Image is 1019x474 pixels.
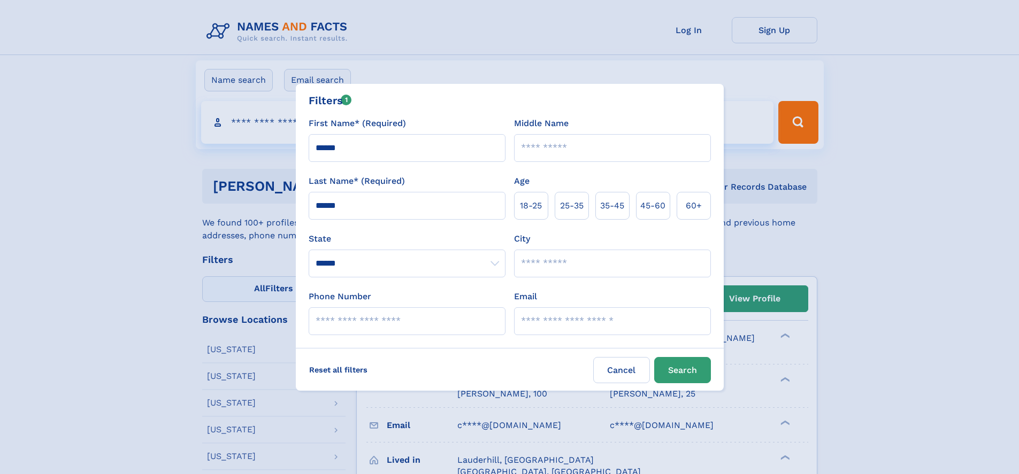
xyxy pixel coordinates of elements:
label: City [514,232,530,245]
span: 25‑35 [560,199,584,212]
label: Email [514,290,537,303]
label: Reset all filters [302,357,374,383]
span: 60+ [686,199,702,212]
label: State [309,232,505,245]
label: Middle Name [514,117,569,130]
span: 18‑25 [520,199,542,212]
label: Cancel [593,357,650,383]
span: 45‑60 [640,199,665,212]
button: Search [654,357,711,383]
span: 35‑45 [600,199,624,212]
label: Age [514,175,530,188]
label: Phone Number [309,290,371,303]
label: Last Name* (Required) [309,175,405,188]
div: Filters [309,92,352,108]
label: First Name* (Required) [309,117,406,130]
